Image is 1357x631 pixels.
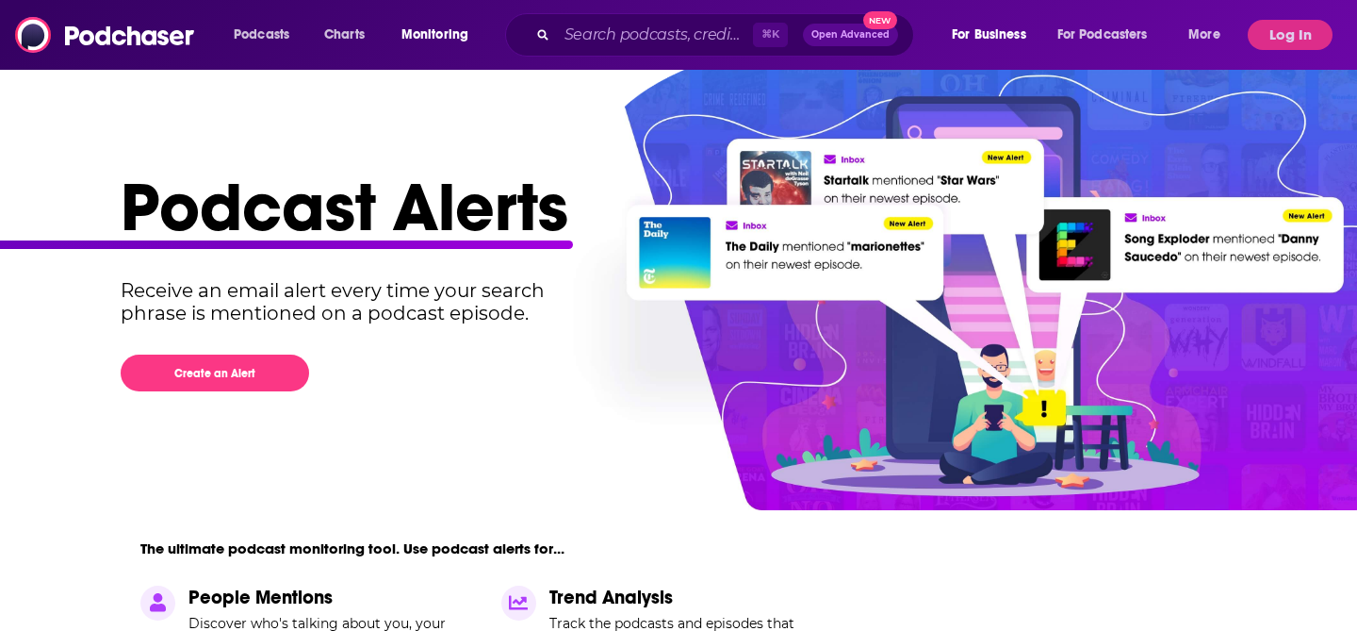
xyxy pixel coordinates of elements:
[1045,20,1175,50] button: open menu
[401,22,468,48] span: Monitoring
[952,22,1026,48] span: For Business
[324,22,365,48] span: Charts
[523,13,932,57] div: Search podcasts, credits, & more...
[557,20,753,50] input: Search podcasts, credits, & more...
[312,20,376,50] a: Charts
[221,20,314,50] button: open menu
[121,355,309,391] button: Create an Alert
[121,166,1221,249] h1: Podcast Alerts
[1057,22,1148,48] span: For Podcasters
[140,540,564,557] p: The ultimate podcast monitoring tool. Use podcast alerts for...
[1188,22,1220,48] span: More
[811,30,890,40] span: Open Advanced
[803,24,898,46] button: Open AdvancedNew
[939,20,1050,50] button: open menu
[753,23,788,47] span: ⌘ K
[1175,20,1244,50] button: open menu
[188,586,479,609] p: People Mentions
[234,22,289,48] span: Podcasts
[121,279,580,324] p: Receive an email alert every time your search phrase is mentioned on a podcast episode.
[388,20,493,50] button: open menu
[549,586,840,609] p: Trend Analysis
[1248,20,1332,50] button: Log In
[15,17,196,53] img: Podchaser - Follow, Share and Rate Podcasts
[863,11,897,29] span: New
